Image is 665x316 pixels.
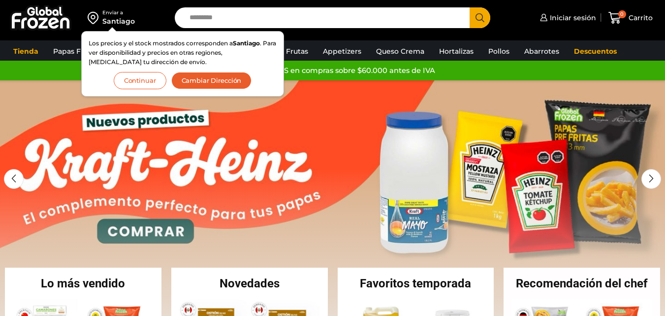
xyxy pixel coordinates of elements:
[102,9,135,16] div: Enviar a
[483,42,514,61] a: Pollos
[538,8,596,28] a: Iniciar sesión
[519,42,564,61] a: Abarrotes
[89,38,277,67] p: Los precios y el stock mostrados corresponden a . Para ver disponibilidad y precios en otras regi...
[318,42,366,61] a: Appetizers
[569,42,622,61] a: Descuentos
[618,10,626,18] span: 0
[171,72,252,89] button: Cambiar Dirección
[8,42,43,61] a: Tienda
[626,13,653,23] span: Carrito
[371,42,429,61] a: Queso Crema
[102,16,135,26] div: Santiago
[233,39,260,47] strong: Santiago
[547,13,596,23] span: Iniciar sesión
[88,9,102,26] img: address-field-icon.svg
[5,278,161,289] h2: Lo más vendido
[606,6,655,30] a: 0 Carrito
[470,7,490,28] button: Search button
[48,42,101,61] a: Papas Fritas
[4,169,24,189] div: Previous slide
[338,278,494,289] h2: Favoritos temporada
[171,278,328,289] h2: Novedades
[641,169,661,189] div: Next slide
[504,278,660,289] h2: Recomendación del chef
[434,42,478,61] a: Hortalizas
[114,72,166,89] button: Continuar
